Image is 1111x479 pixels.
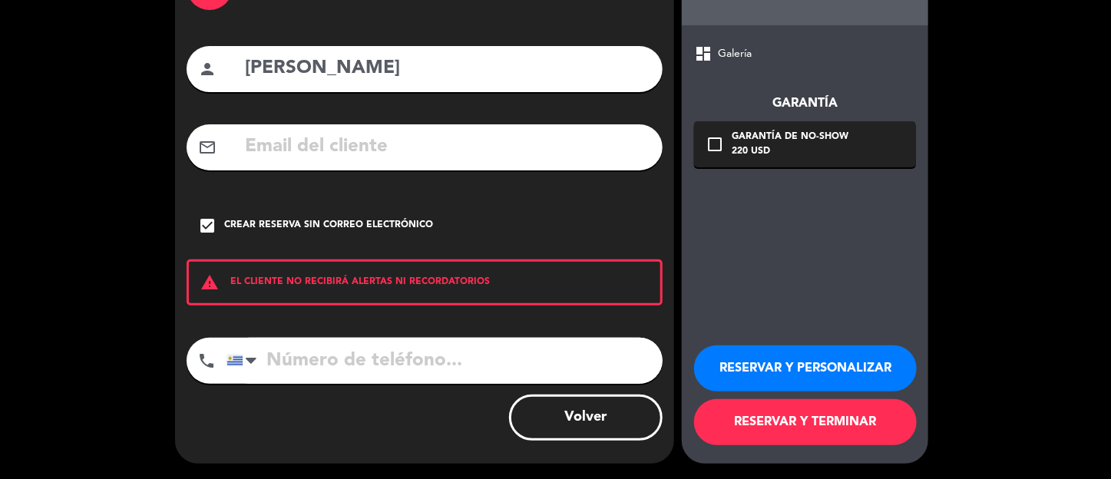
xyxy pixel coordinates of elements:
[706,135,724,154] i: check_box_outline_blank
[509,395,663,441] button: Volver
[718,45,752,63] span: Galería
[187,259,663,306] div: EL CLIENTE NO RECIBIRÁ ALERTAS NI RECORDATORIOS
[227,339,263,383] div: Uruguay: +598
[197,352,216,370] i: phone
[198,138,217,157] i: mail_outline
[694,345,917,391] button: RESERVAR Y PERSONALIZAR
[694,399,917,445] button: RESERVAR Y TERMINAR
[224,218,433,233] div: Crear reserva sin correo electrónico
[226,338,663,384] input: Número de teléfono...
[189,273,230,292] i: warning
[732,144,848,160] div: 220 USD
[694,94,916,114] div: Garantía
[198,60,217,78] i: person
[243,131,651,163] input: Email del cliente
[198,216,217,235] i: check_box
[243,53,651,84] input: Nombre del cliente
[732,130,848,145] div: Garantía de no-show
[694,45,713,63] span: dashboard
